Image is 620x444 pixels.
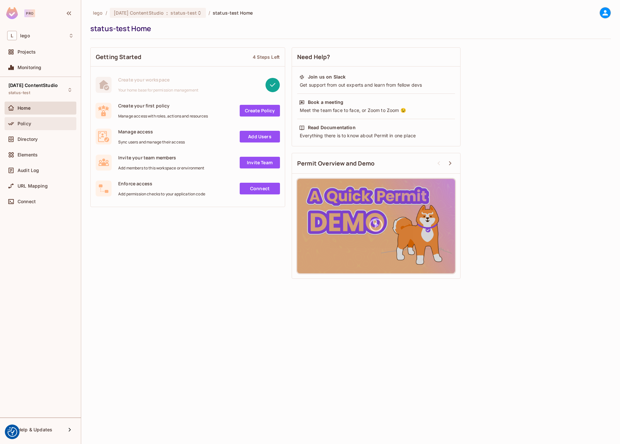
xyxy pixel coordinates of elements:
li: / [209,10,210,16]
span: Audit Log [18,168,39,173]
span: Invite your team members [118,154,205,161]
div: Pro [24,9,35,17]
img: Revisit consent button [7,427,17,437]
div: status-test Home [90,24,608,33]
span: Add members to this workspace or environment [118,166,205,171]
span: Help & Updates [18,427,52,432]
a: Invite Team [240,157,280,168]
span: Monitoring [18,65,42,70]
span: Need Help? [297,53,330,61]
div: Meet the team face to face, or Zoom to Zoom 😉 [299,107,453,114]
span: L [7,31,17,40]
span: Permit Overview and Demo [297,159,375,167]
div: Get support from out experts and learn from fellow devs [299,82,453,88]
span: Add permission checks to your application code [118,191,205,197]
div: Book a meeting [308,99,343,105]
span: Create your first policy [118,103,208,109]
span: Workspace: lego [20,33,30,38]
span: Getting Started [96,53,141,61]
div: Read Documentation [308,124,356,131]
span: : [166,10,168,16]
span: Home [18,105,31,111]
span: Manage access [118,129,185,135]
span: [DATE] ContentStudio [114,10,164,16]
span: status-test Home [213,10,253,16]
span: Sync users and manage their access [118,140,185,145]
span: Manage access with roles, actions and resources [118,114,208,119]
div: 4 Steps Left [253,54,280,60]
a: Create Policy [240,105,280,117]
span: Elements [18,152,38,157]
div: Join us on Slack [308,74,346,80]
li: / [106,10,107,16]
span: status-test [171,10,196,16]
span: Connect [18,199,36,204]
img: SReyMgAAAABJRU5ErkJggg== [6,7,18,19]
button: Consent Preferences [7,427,17,437]
span: URL Mapping [18,183,48,189]
a: Add Users [240,131,280,142]
span: status-test [8,90,30,95]
span: Create your workspace [118,77,198,83]
span: [DATE] ContentStudio [8,83,58,88]
span: Policy [18,121,31,126]
span: Projects [18,49,36,55]
span: the active workspace [93,10,103,16]
span: Enforce access [118,180,205,187]
span: Your home base for permission management [118,88,198,93]
div: Everything there is to know about Permit in one place [299,132,453,139]
a: Connect [240,183,280,194]
span: Directory [18,137,38,142]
